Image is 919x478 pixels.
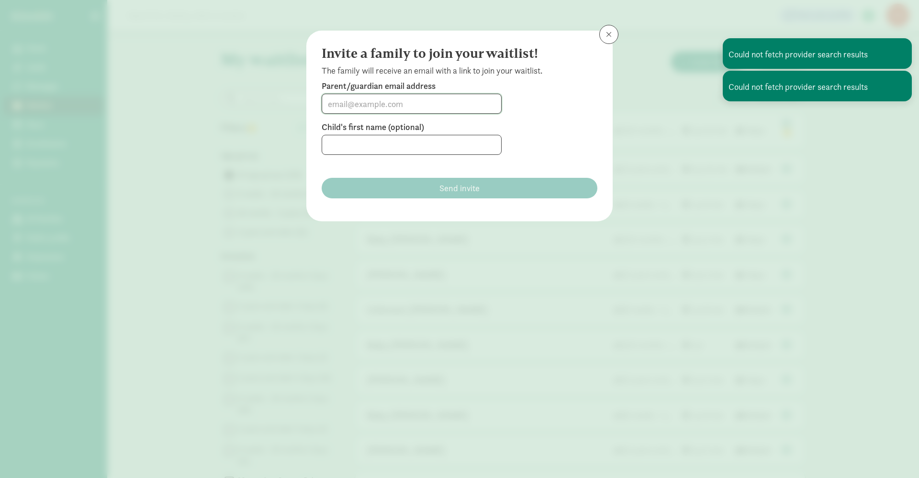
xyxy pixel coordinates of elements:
[322,46,590,61] h4: Invite a family to join your waitlist!
[322,80,597,92] label: Parent/guardian email address
[723,38,912,69] div: Could not fetch provider search results
[723,71,912,101] div: Could not fetch provider search results
[322,121,597,133] label: Child's first name (optional)
[322,94,501,113] input: email@example.com
[871,432,919,478] iframe: Chat Widget
[322,178,597,198] button: Send invite
[322,65,597,76] p: The family will receive an email with a link to join your waitlist.
[439,182,480,195] span: Send invite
